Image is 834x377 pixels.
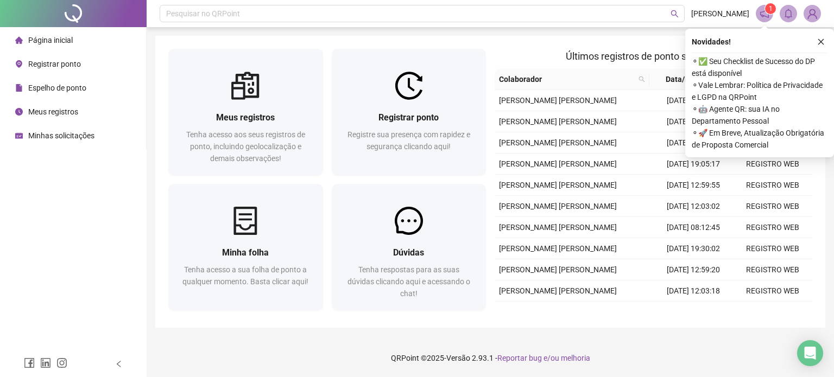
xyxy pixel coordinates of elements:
[499,181,617,189] span: [PERSON_NAME] [PERSON_NAME]
[769,5,773,12] span: 1
[692,36,731,48] span: Novidades !
[654,154,733,175] td: [DATE] 19:05:17
[499,265,617,274] span: [PERSON_NAME] [PERSON_NAME]
[654,259,733,280] td: [DATE] 12:59:20
[654,73,713,85] span: Data/Hora
[15,84,23,92] span: file
[378,112,439,123] span: Registrar ponto
[499,286,617,295] span: [PERSON_NAME] [PERSON_NAME]
[182,265,308,286] span: Tenha acesso a sua folha de ponto a qualquer momento. Basta clicar aqui!
[497,354,590,362] span: Reportar bug e/ou melhoria
[692,55,827,79] span: ⚬ ✅ Seu Checklist de Sucesso do DP está disponível
[15,60,23,68] span: environment
[733,175,812,196] td: REGISTRO WEB
[115,360,123,368] span: left
[654,238,733,259] td: [DATE] 19:30:02
[28,84,86,92] span: Espelho de ponto
[28,36,73,44] span: Página inicial
[216,112,275,123] span: Meus registros
[28,107,78,116] span: Meus registros
[28,60,81,68] span: Registrar ponto
[733,302,812,323] td: REGISTRO WEB
[24,357,35,368] span: facebook
[499,117,617,126] span: [PERSON_NAME] [PERSON_NAME]
[654,175,733,196] td: [DATE] 12:59:55
[692,103,827,127] span: ⚬ 🤖 Agente QR: sua IA no Departamento Pessoal
[649,69,726,90] th: Data/Hora
[733,217,812,238] td: REGISTRO WEB
[28,131,94,140] span: Minhas solicitações
[784,9,793,18] span: bell
[147,339,834,377] footer: QRPoint © 2025 - 2.93.1 -
[347,130,470,151] span: Registre sua presença com rapidez e segurança clicando aqui!
[446,354,470,362] span: Versão
[186,130,305,163] span: Tenha acesso aos seus registros de ponto, incluindo geolocalização e demais observações!
[817,38,825,46] span: close
[654,280,733,302] td: [DATE] 12:03:18
[499,159,617,168] span: [PERSON_NAME] [PERSON_NAME]
[332,49,486,175] a: Registrar pontoRegistre sua presença com rapidez e segurança clicando aqui!
[692,79,827,103] span: ⚬ Vale Lembrar: Política de Privacidade e LGPD na QRPoint
[733,154,812,175] td: REGISTRO WEB
[499,96,617,105] span: [PERSON_NAME] [PERSON_NAME]
[566,50,741,62] span: Últimos registros de ponto sincronizados
[15,108,23,116] span: clock-circle
[56,357,67,368] span: instagram
[654,90,733,111] td: [DATE] 13:02:56
[222,247,269,258] span: Minha folha
[332,184,486,310] a: DúvidasTenha respostas para as suas dúvidas clicando aqui e acessando o chat!
[692,127,827,151] span: ⚬ 🚀 Em Breve, Atualização Obrigatória de Proposta Comercial
[393,247,424,258] span: Dúvidas
[15,36,23,44] span: home
[654,217,733,238] td: [DATE] 08:12:45
[671,10,679,18] span: search
[733,259,812,280] td: REGISTRO WEB
[639,76,645,82] span: search
[760,9,769,18] span: notification
[797,340,823,366] div: Open Intercom Messenger
[499,202,617,210] span: [PERSON_NAME] [PERSON_NAME]
[15,132,23,139] span: schedule
[499,138,617,147] span: [PERSON_NAME] [PERSON_NAME]
[499,73,634,85] span: Colaborador
[168,49,323,175] a: Meus registrosTenha acesso aos seus registros de ponto, incluindo geolocalização e demais observa...
[733,196,812,217] td: REGISTRO WEB
[765,3,776,14] sup: 1
[733,238,812,259] td: REGISTRO WEB
[654,111,733,132] td: [DATE] 12:06:08
[168,184,323,310] a: Minha folhaTenha acesso a sua folha de ponto a qualquer momento. Basta clicar aqui!
[691,8,749,20] span: [PERSON_NAME]
[654,132,733,154] td: [DATE] 08:25:06
[499,223,617,232] span: [PERSON_NAME] [PERSON_NAME]
[347,265,470,298] span: Tenha respostas para as suas dúvidas clicando aqui e acessando o chat!
[636,71,647,87] span: search
[499,244,617,253] span: [PERSON_NAME] [PERSON_NAME]
[40,357,51,368] span: linkedin
[804,5,820,22] img: 89263
[654,196,733,217] td: [DATE] 12:03:02
[654,302,733,323] td: [DATE] 08:14:36
[733,280,812,302] td: REGISTRO WEB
